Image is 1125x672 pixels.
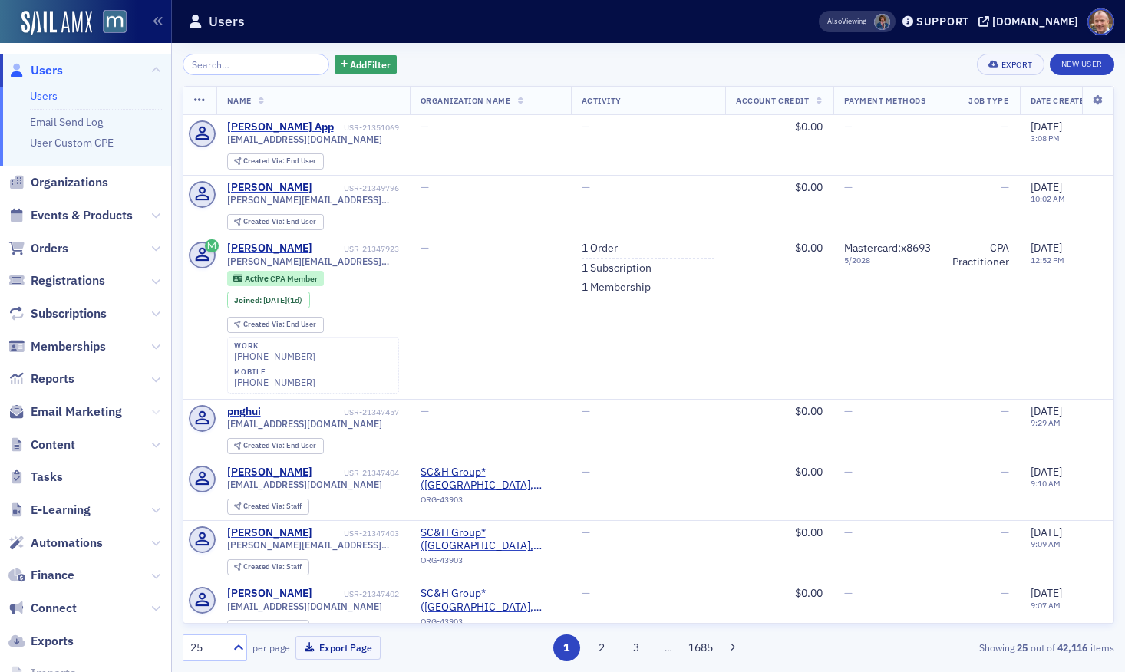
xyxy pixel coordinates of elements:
img: SailAMX [103,10,127,34]
span: $0.00 [795,586,823,600]
span: E-Learning [31,502,91,519]
span: — [582,465,590,479]
span: — [844,404,853,418]
div: USR-21347402 [315,589,399,599]
span: — [421,120,429,133]
span: Connect [31,600,77,617]
a: Users [30,89,58,103]
div: Created Via: Staff [227,559,309,575]
span: 5 / 2028 [844,255,931,265]
button: 1685 [688,634,714,661]
span: Subscriptions [31,305,107,322]
span: [DATE] [1031,404,1062,418]
a: E-Learning [8,502,91,519]
a: Users [8,62,63,79]
time: 9:10 AM [1031,478,1061,489]
span: Created Via : [243,622,286,632]
div: work [234,341,315,351]
span: — [844,525,853,539]
div: End User [243,321,316,329]
span: Events & Products [31,207,133,224]
span: — [421,180,429,194]
div: End User [243,218,316,226]
span: [DATE] [1031,586,1062,600]
div: End User [243,442,316,450]
span: Date Created [1031,95,1090,106]
span: [DATE] [1031,241,1062,255]
a: [PERSON_NAME] [227,181,312,195]
a: [PERSON_NAME] App [227,120,334,134]
div: (1d) [263,295,302,305]
span: Account Credit [736,95,809,106]
span: Chris Dougherty [874,14,890,30]
span: Joined : [234,295,263,305]
span: Profile [1087,8,1114,35]
span: Created Via : [243,440,286,450]
div: Staff [243,502,302,511]
span: — [844,180,853,194]
span: $0.00 [795,180,823,194]
div: USR-21347923 [315,244,399,254]
a: Events & Products [8,207,133,224]
span: Job Type [968,95,1008,106]
div: Created Via: End User [227,317,324,333]
span: Memberships [31,338,106,355]
span: Orders [31,240,68,257]
button: Export [977,54,1044,75]
time: 3:08 PM [1031,133,1060,143]
div: Showing out of items [814,641,1114,654]
span: SC&H Group* (Sparks Glencoe, MD) [421,466,560,492]
span: [DATE] [1031,525,1062,539]
button: Export Page [295,636,381,660]
a: 1 Membership [582,281,651,295]
span: $0.00 [795,404,823,418]
button: 2 [588,634,615,661]
span: Created Via : [243,501,286,511]
span: — [582,525,590,539]
div: [PHONE_NUMBER] [234,377,315,388]
div: USR-21347404 [315,468,399,478]
a: Tasks [8,469,63,486]
span: — [844,586,853,600]
a: Connect [8,600,77,617]
div: USR-21349796 [315,183,399,193]
div: [PERSON_NAME] [227,242,312,255]
a: Finance [8,567,74,584]
a: pnghui [227,405,261,419]
div: Also [827,16,842,26]
span: — [844,120,853,133]
a: SailAMX [21,11,92,35]
span: $0.00 [795,120,823,133]
a: Reports [8,371,74,387]
span: [EMAIL_ADDRESS][DOMAIN_NAME] [227,601,382,612]
div: Support [916,15,969,28]
span: — [844,465,853,479]
span: Content [31,436,75,453]
span: Created Via : [243,319,286,329]
strong: 25 [1014,641,1031,654]
div: USR-21347457 [263,407,399,417]
span: Add Filter [350,58,391,71]
span: — [582,180,590,194]
div: Joined: 2025-10-01 00:00:00 [227,292,310,308]
span: Organizations [31,174,108,191]
div: Created Via: End User [227,153,324,170]
span: [DATE] [1031,465,1062,479]
span: Active [245,273,270,284]
span: — [582,120,590,133]
button: [DOMAIN_NAME] [978,16,1084,27]
span: — [582,404,590,418]
a: [PERSON_NAME] [227,466,312,479]
span: Activity [582,95,622,106]
button: AddFilter [335,55,398,74]
div: [PERSON_NAME] [227,587,312,601]
div: ORG-43903 [421,495,560,510]
span: $0.00 [795,241,823,255]
span: SC&H Group* (Sparks Glencoe, MD) [421,526,560,553]
a: SC&H Group* ([GEOGRAPHIC_DATA], [GEOGRAPHIC_DATA]) [421,587,560,614]
div: USR-21347403 [315,529,399,539]
span: Exports [31,633,74,650]
span: — [421,241,429,255]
